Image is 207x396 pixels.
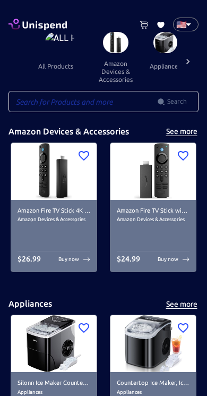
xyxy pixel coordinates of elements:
[18,215,90,224] span: Amazon Devices & Accessories
[167,96,187,107] span: Search
[141,53,189,79] button: appliances
[117,206,189,216] h6: Amazon Fire TV Stick with Alexa Voice Remote (includes TV controls), free &amp; live TV without c...
[8,91,157,112] input: Search for Products and more
[117,215,189,224] span: Amazon Devices & Accessories
[58,255,79,263] p: Buy now
[90,53,141,90] button: amazon devices & accessories
[165,125,199,138] button: See more
[173,18,199,31] div: 🇺🇸
[158,255,178,263] p: Buy now
[176,18,182,31] p: 🇺🇸
[165,298,199,311] button: See more
[153,32,178,53] img: Appliances
[117,378,189,388] h6: Countertop Ice Maker, Ice Maker Machine 6 Mins 9 Bullet Ice, 26.5lbs/24Hrs, Portable Ice Maker Ma...
[18,378,90,388] h6: Silonn Ice Maker Countertop, 9 Cubes Ready in 6 Mins, 26lbs in 24Hrs, Self-Cleaning Ice Machine w...
[30,53,82,79] button: all products
[18,206,90,216] h6: Amazon Fire TV Stick 4K Max streaming device, Wi-Fi 6, Alexa Voice Remote (includes TV controls)
[11,143,97,200] img: Amazon Fire TV Stick 4K Max streaming device, Wi-Fi 6, Alexa Voice Remote (includes TV controls) ...
[45,32,75,53] img: ALL PRODUCTS
[110,315,196,372] img: Countertop Ice Maker, Ice Maker Machine 6 Mins 9 Bullet Ice, 26.5lbs/24Hrs, Portable Ice Maker Ma...
[110,143,196,200] img: Amazon Fire TV Stick with Alexa Voice Remote (includes TV controls), free &amp; live TV without c...
[117,255,140,263] span: $ 24.99
[103,32,128,53] img: Amazon Devices & Accessories
[8,126,129,137] h5: Amazon Devices & Accessories
[8,298,52,309] h5: Appliances
[11,315,97,372] img: Silonn Ice Maker Countertop, 9 Cubes Ready in 6 Mins, 26lbs in 24Hrs, Self-Cleaning Ice Machine w...
[18,255,41,263] span: $ 26.99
